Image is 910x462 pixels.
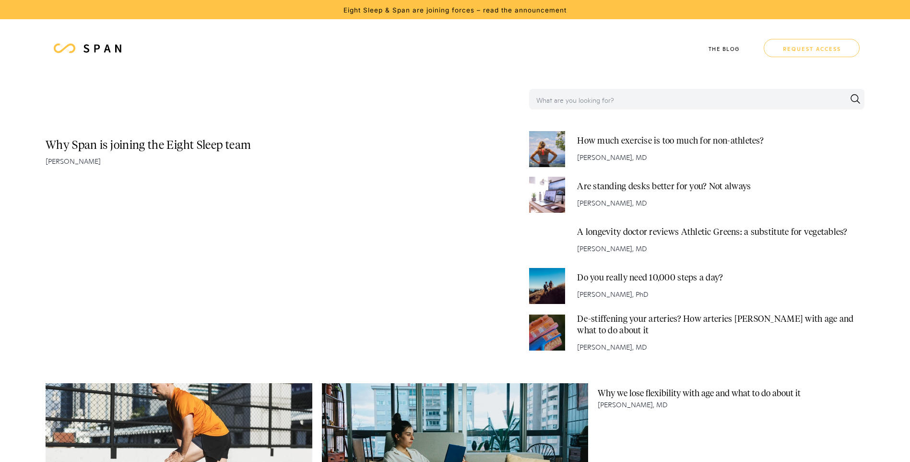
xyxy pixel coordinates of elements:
[764,39,860,57] a: request access
[529,268,864,304] a: Do you really need 10,000 steps a day?[PERSON_NAME], PhD
[577,197,753,208] p: [PERSON_NAME], MD
[529,131,864,167] a: How much exercise is too much for non-athletes?[PERSON_NAME], MD
[343,5,567,14] a: Eight Sleep & Span are joining forces – read the announcement
[577,289,725,299] p: [PERSON_NAME], PhD
[709,46,740,51] div: The Blog
[577,314,862,337] h4: De-stiffening your arteries? How arteries [PERSON_NAME] with age and what to do about it
[529,314,864,352] a: De-stiffening your arteries? How arteries [PERSON_NAME] with age and what to do about it[PERSON_N...
[577,135,764,147] h4: How much exercise is too much for non-athletes?
[529,177,864,213] a: Are standing desks better for you? Not always[PERSON_NAME], MD
[577,341,864,352] p: [PERSON_NAME], MD
[577,272,723,284] h4: Do you really need 10,000 steps a day?
[694,29,754,67] a: The Blog
[577,227,847,238] h4: A longevity doctor reviews Athletic Greens: a substitute for vegetables?
[577,152,766,162] p: [PERSON_NAME], MD
[577,181,751,193] h4: Are standing desks better for you? Not always
[849,94,863,109] input: Submit
[46,131,251,323] a: Why Span is joining the Eight Sleep team[PERSON_NAME]
[46,156,101,166] p: [PERSON_NAME]
[529,222,864,258] a: A longevity doctor reviews Athletic Greens: a substitute for vegetables?[PERSON_NAME], MD
[598,388,801,400] h4: Why we lose flexibility with age and what to do about it
[529,90,848,108] input: What are you looking for?
[598,400,801,409] p: [PERSON_NAME], MD
[577,243,850,254] p: [PERSON_NAME], MD
[46,138,251,153] h4: Why Span is joining the Eight Sleep team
